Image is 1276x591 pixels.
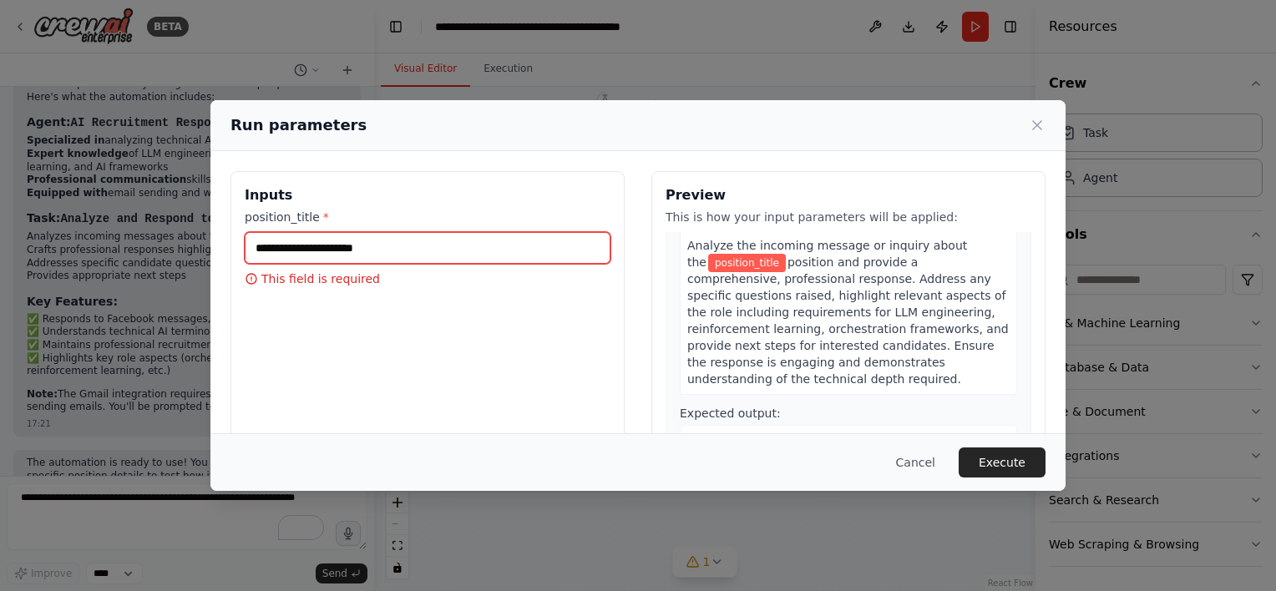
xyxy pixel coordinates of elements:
[708,254,786,272] span: Variable: position_title
[230,114,367,137] h2: Run parameters
[687,239,967,269] span: Analyze the incoming message or inquiry about the
[680,407,781,420] span: Expected output:
[245,270,610,287] p: This field is required
[666,209,1031,225] p: This is how your input parameters will be applied:
[245,185,610,205] h3: Inputs
[959,447,1046,477] button: Execute
[687,255,1009,386] span: position and provide a comprehensive, professional response. Address any specific questions raise...
[245,209,610,225] label: position_title
[883,447,949,477] button: Cancel
[666,185,1031,205] h3: Preview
